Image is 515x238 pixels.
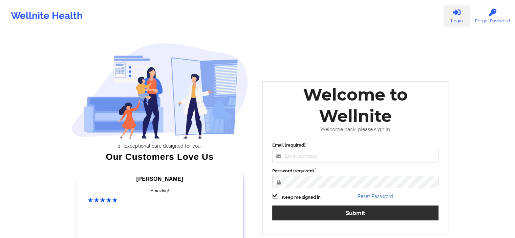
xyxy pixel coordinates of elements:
[444,5,470,27] a: Login
[71,153,248,160] div: Our Customers Love Us
[71,43,248,138] img: wellnite-auth-hero_200.c722682e.png
[78,143,248,149] li: Exceptional care designed for you.
[267,84,444,127] div: Welcome to Wellnite
[358,194,393,199] a: Reset Password
[136,176,183,182] span: [PERSON_NAME]
[272,150,439,163] input: Email address
[282,194,321,201] label: Keep me signed in
[88,188,232,194] div: Amazing!
[267,127,444,132] div: Welcome back, please sign in
[272,142,439,149] label: Email (required)
[470,5,515,27] a: Forgot Password
[272,205,439,220] button: Submit
[272,168,439,174] label: Password (required)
